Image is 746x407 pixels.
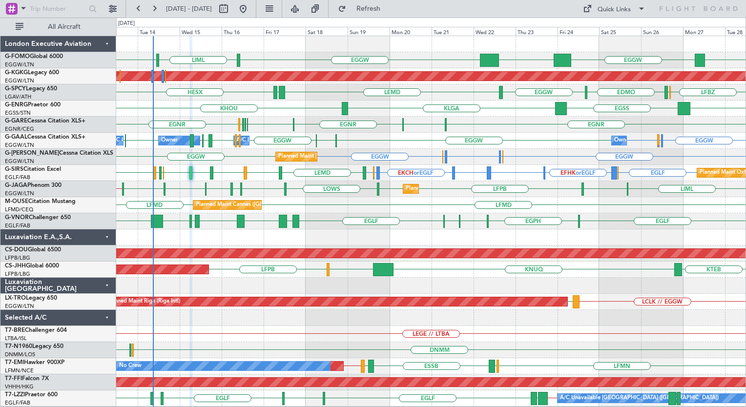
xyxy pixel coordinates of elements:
[5,183,27,188] span: G-JAGA
[5,376,22,382] span: T7-FFI
[348,27,390,36] div: Sun 19
[118,20,135,28] div: [DATE]
[406,182,559,196] div: Planned Maint [GEOGRAPHIC_DATA] ([GEOGRAPHIC_DATA])
[5,54,30,60] span: G-FOMO
[5,166,61,172] a: G-SIRSCitation Excel
[5,247,28,253] span: CS-DOU
[306,27,348,36] div: Sat 18
[5,270,30,278] a: LFPB/LBG
[5,199,28,204] span: M-OUSE
[5,134,27,140] span: G-GAAL
[5,367,34,374] a: LFMN/NCE
[5,263,26,269] span: CS-JHH
[222,27,264,36] div: Thu 16
[641,27,683,36] div: Sun 26
[5,150,113,156] a: G-[PERSON_NAME]Cessna Citation XLS
[107,294,180,309] div: Planned Maint Riga (Riga Intl)
[5,166,23,172] span: G-SIRS
[348,5,389,12] span: Refresh
[5,295,26,301] span: LX-TRO
[5,360,64,366] a: T7-EMIHawker 900XP
[264,27,306,36] div: Fri 17
[5,295,57,301] a: LX-TROLegacy 650
[5,199,76,204] a: M-OUSECitation Mustang
[5,142,34,149] a: EGGW/LTN
[432,27,474,36] div: Tue 21
[119,359,142,373] div: No Crew
[5,86,57,92] a: G-SPCYLegacy 650
[5,86,26,92] span: G-SPCY
[5,327,25,333] span: T7-BRE
[5,215,71,221] a: G-VNORChallenger 650
[96,27,138,36] div: Mon 13
[196,198,311,212] div: Planned Maint Cannes ([GEOGRAPHIC_DATA])
[30,1,86,16] input: Trip Number
[5,399,30,407] a: EGLF/FAB
[5,215,29,221] span: G-VNOR
[5,61,34,68] a: EGGW/LTN
[5,335,27,342] a: LTBA/ISL
[5,134,85,140] a: G-GAALCessna Citation XLS+
[5,344,63,349] a: T7-N1960Legacy 650
[5,392,25,398] span: T7-LZZI
[166,4,212,13] span: [DATE] - [DATE]
[11,19,106,35] button: All Aircraft
[516,27,558,36] div: Thu 23
[5,247,61,253] a: CS-DOUGlobal 6500
[5,125,34,133] a: EGNR/CEG
[5,222,30,229] a: EGLF/FAB
[5,77,34,84] a: EGGW/LTN
[5,190,34,197] a: EGGW/LTN
[560,391,719,406] div: A/C Unavailable [GEOGRAPHIC_DATA] ([GEOGRAPHIC_DATA])
[5,70,59,76] a: G-KGKGLegacy 600
[683,27,725,36] div: Mon 27
[5,109,31,117] a: EGSS/STN
[5,392,58,398] a: T7-LZZIPraetor 600
[5,102,61,108] a: G-ENRGPraetor 600
[5,150,59,156] span: G-[PERSON_NAME]
[5,376,49,382] a: T7-FFIFalcon 7X
[5,327,67,333] a: T7-BREChallenger 604
[333,1,392,17] button: Refresh
[5,263,59,269] a: CS-JHHGlobal 6000
[5,344,32,349] span: T7-N1960
[5,303,34,310] a: EGGW/LTN
[5,174,30,181] a: EGLF/FAB
[5,383,34,390] a: VHHH/HKG
[5,206,33,213] a: LFMD/CEQ
[5,254,30,262] a: LFPB/LBG
[5,102,28,108] span: G-ENRG
[474,27,516,36] div: Wed 22
[278,149,432,164] div: Planned Maint [GEOGRAPHIC_DATA] ([GEOGRAPHIC_DATA])
[5,351,35,358] a: DNMM/LOS
[5,93,31,101] a: LGAV/ATH
[390,27,432,36] div: Mon 20
[138,27,180,36] div: Tue 14
[5,118,27,124] span: G-GARE
[5,70,28,76] span: G-KGKG
[5,54,63,60] a: G-FOMOGlobal 6000
[25,23,103,30] span: All Aircraft
[161,133,178,148] div: Owner
[5,183,62,188] a: G-JAGAPhenom 300
[558,27,600,36] div: Fri 24
[599,27,641,36] div: Sat 25
[5,118,85,124] a: G-GARECessna Citation XLS+
[5,158,34,165] a: EGGW/LTN
[5,360,24,366] span: T7-EMI
[180,27,222,36] div: Wed 15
